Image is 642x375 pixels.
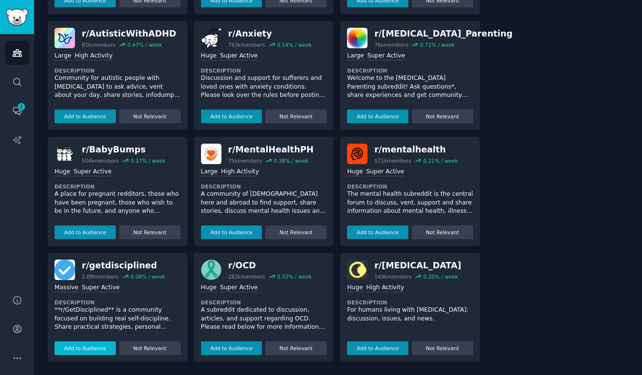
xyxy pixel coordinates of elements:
div: 282k members [228,273,265,280]
p: Community for autistic people with [MEDICAL_DATA] to ask advice, vent about your day, share stori... [55,74,181,100]
div: Super Active [366,168,404,177]
img: diabetes [347,260,367,280]
dt: Description [201,67,327,74]
button: Not Relevant [412,341,473,355]
button: Not Relevant [119,341,181,355]
img: GummySearch logo [6,9,28,26]
div: 0.14 % / week [277,41,312,48]
p: Welcome to the [MEDICAL_DATA] Parenting subreddit! Ask questions*, share experiences and get comm... [347,74,473,100]
div: 75k members [228,157,262,164]
img: Anxiety [201,28,221,48]
img: MentalHealthPH [201,144,221,164]
div: 0.21 % / week [423,157,458,164]
img: AutisticWithADHD [55,28,75,48]
button: Add to Audience [347,225,408,239]
img: Autism_Parenting [347,28,367,48]
button: Add to Audience [201,110,262,123]
div: Super Active [220,52,258,61]
a: 2 [5,99,29,123]
button: Add to Audience [201,225,262,239]
div: Super Active [220,283,258,293]
div: r/ BabyBumps [82,144,165,156]
div: 0.33 % / week [277,273,312,280]
button: Not Relevant [119,110,181,123]
div: r/ getdisciplined [82,260,165,272]
dt: Description [55,299,181,306]
div: High Activity [74,52,112,61]
button: Add to Audience [55,225,116,239]
div: 0.47 % / week [128,41,162,48]
div: High Activity [366,283,404,293]
div: Large [201,168,218,177]
img: getdisciplined [55,260,75,280]
button: Add to Audience [55,110,116,123]
div: Super Active [82,283,120,293]
div: 793k members [228,41,265,48]
div: 2.0M members [82,273,119,280]
div: 0.08 % / week [130,273,165,280]
div: r/ mentalhealth [374,144,458,156]
img: OCD [201,260,221,280]
button: Not Relevant [265,110,327,123]
button: Add to Audience [347,110,408,123]
div: Super Active [73,168,111,177]
img: mentalhealth [347,144,367,164]
p: **r/GetDisciplined** is a community focused on building real self-discipline. Share practical str... [55,306,181,332]
dt: Description [347,299,473,306]
div: r/ [MEDICAL_DATA] [374,260,461,272]
dt: Description [55,67,181,74]
div: 0.38 % / week [274,157,308,164]
div: 76k members [374,41,408,48]
div: r/ OCD [228,260,312,272]
p: A subreddit dedicated to discussion, articles, and support regarding OCD. Please read below for m... [201,306,327,332]
div: High Activity [221,168,259,177]
p: A community of [DEMOGRAPHIC_DATA] here and abroad to find support, share stories, discuss mental ... [201,190,327,216]
button: Add to Audience [201,341,262,355]
div: Huge [55,168,70,177]
div: 571k members [374,157,411,164]
button: Not Relevant [265,225,327,239]
div: Massive [55,283,78,293]
div: r/ MentalHealthPH [228,144,314,156]
dt: Description [347,67,473,74]
dt: Description [201,183,327,190]
img: BabyBumps [55,144,75,164]
button: Add to Audience [347,341,408,355]
div: r/ [MEDICAL_DATA]_Parenting [374,28,513,40]
p: For humans living with [MEDICAL_DATA]: discussion, issues, and news. [347,306,473,323]
div: Large [55,52,71,61]
div: 504k members [82,157,119,164]
button: Not Relevant [265,341,327,355]
div: Huge [201,52,217,61]
div: Large [347,52,364,61]
dt: Description [347,183,473,190]
span: 2 [17,103,26,110]
div: Huge [347,168,363,177]
div: 81k members [82,41,115,48]
div: 0.20 % / week [423,273,458,280]
div: Huge [201,283,217,293]
button: Not Relevant [412,225,473,239]
div: r/ Anxiety [228,28,312,40]
div: r/ AutisticWithADHD [82,28,176,40]
div: Super Active [367,52,405,61]
div: 149k members [374,273,411,280]
p: Discussion and support for sufferers and loved ones with anxiety conditions. Please look over the... [201,74,327,100]
div: 0.71 % / week [420,41,455,48]
dt: Description [201,299,327,306]
div: Huge [347,283,363,293]
div: 0.17 % / week [130,157,165,164]
button: Not Relevant [119,225,181,239]
p: The mental health subreddit is the central forum to discuss, vent, support and share information ... [347,190,473,216]
dt: Description [55,183,181,190]
button: Add to Audience [55,341,116,355]
p: A place for pregnant redditors, those who have been pregnant, those who wish to be in the future,... [55,190,181,216]
button: Not Relevant [412,110,473,123]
